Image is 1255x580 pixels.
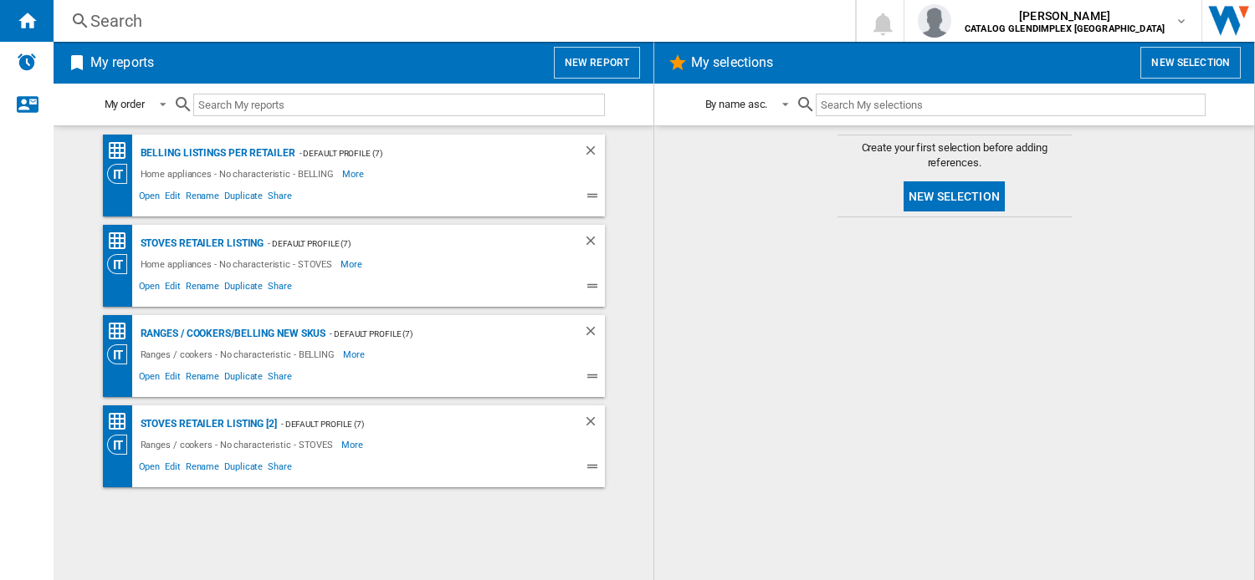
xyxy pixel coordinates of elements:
button: New report [554,47,640,79]
div: My order [105,98,145,110]
span: Duplicate [222,369,265,389]
input: Search My selections [816,94,1205,116]
div: Price Matrix [107,140,136,161]
b: CATALOG GLENDIMPLEX [GEOGRAPHIC_DATA] [965,23,1165,34]
img: alerts-logo.svg [17,52,37,72]
img: profile.jpg [918,4,951,38]
div: Delete [583,143,605,164]
div: Category View [107,435,136,455]
div: BELLING Listings per retailer [136,143,295,164]
span: [PERSON_NAME] [965,8,1165,24]
div: STOVES Retailer Listing [136,233,264,254]
span: More [343,344,367,364]
span: Share [265,369,295,389]
div: - Default profile (7) [264,233,549,254]
span: Open [136,188,163,208]
span: Open [136,459,163,479]
span: Rename [183,278,222,298]
span: Share [265,278,295,298]
div: Ranges / cookers - No characteristic - BELLING [136,344,343,364]
div: Delete [583,323,605,344]
span: Rename [183,459,222,479]
button: New selection [1140,47,1241,79]
span: More [341,254,365,274]
div: - Default profile (7) [277,414,550,435]
div: Ranges / cookers/BELLING NEW SKUS [136,323,326,344]
span: Create your first selection before adding references. [838,140,1072,170]
span: Edit [162,369,183,389]
span: Duplicate [222,459,265,479]
button: New selection [904,181,1005,211]
div: By name asc. [705,98,768,110]
span: Duplicate [222,278,265,298]
span: Edit [162,459,183,479]
h2: My reports [87,47,157,79]
span: Share [265,188,295,208]
h2: My selections [688,47,776,79]
div: - Default profile (7) [325,323,549,344]
span: Open [136,278,163,298]
div: Category View [107,344,136,364]
div: Category View [107,164,136,184]
div: Ranges / cookers - No characteristic - STOVES [136,435,342,455]
span: Edit [162,188,183,208]
div: Delete [583,414,605,435]
span: Edit [162,278,183,298]
span: Share [265,459,295,479]
div: Price Matrix [107,411,136,432]
span: More [341,435,366,455]
div: - Default profile (7) [295,143,550,164]
div: Home appliances - No characteristic - BELLING [136,164,343,184]
span: Rename [183,188,222,208]
div: Search [90,9,812,33]
div: Price Matrix [107,231,136,252]
span: Open [136,369,163,389]
span: More [342,164,366,184]
span: Rename [183,369,222,389]
div: Home appliances - No characteristic - STOVES [136,254,341,274]
div: Delete [583,233,605,254]
div: Price Matrix [107,321,136,342]
span: Duplicate [222,188,265,208]
div: Category View [107,254,136,274]
input: Search My reports [193,94,605,116]
div: STOVES Retailer Listing [2] [136,414,277,435]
